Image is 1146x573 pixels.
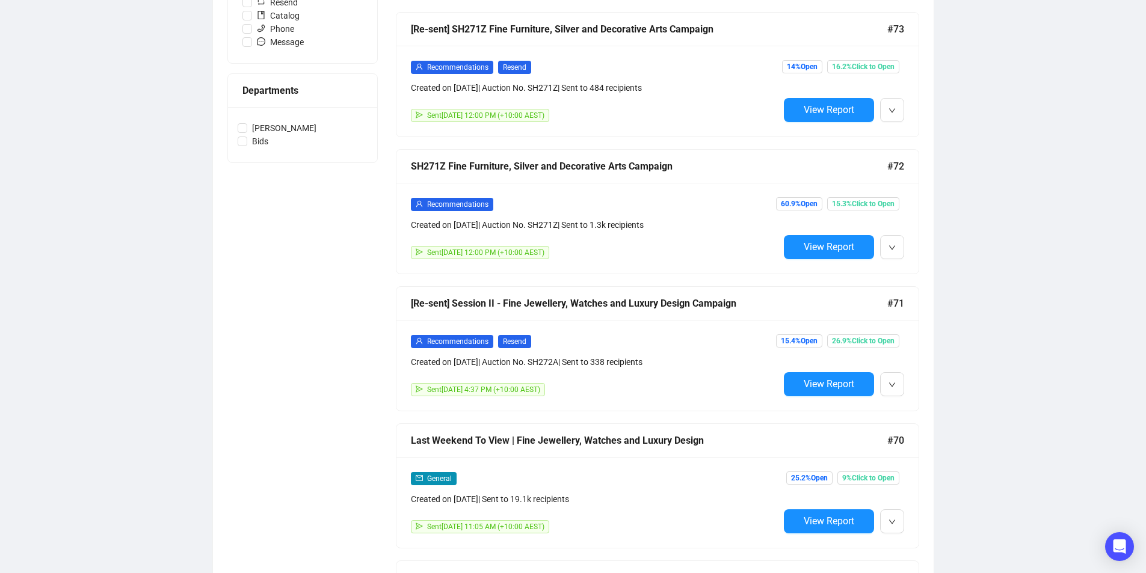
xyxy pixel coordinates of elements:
span: #70 [887,433,904,448]
span: 15.4% Open [776,334,822,348]
div: Created on [DATE] | Auction No. SH272A | Sent to 338 recipients [411,355,779,369]
button: View Report [784,509,874,533]
span: down [889,107,896,114]
span: send [416,248,423,256]
span: View Report [804,515,854,527]
span: Sent [DATE] 12:00 PM (+10:00 AEST) [427,248,544,257]
span: Catalog [252,9,304,22]
span: 16.2% Click to Open [827,60,899,73]
div: [Re-sent] Session II - Fine Jewellery, Watches and Luxury Design Campaign [411,296,887,311]
span: Recommendations [427,337,488,346]
span: 15.3% Click to Open [827,197,899,210]
div: Departments [242,83,363,98]
span: message [257,37,265,46]
span: 25.2% Open [786,471,833,485]
span: #71 [887,296,904,311]
span: phone [257,24,265,32]
div: Last Weekend To View | Fine Jewellery, Watches and Luxury Design [411,433,887,448]
span: mail [416,474,423,482]
button: View Report [784,98,874,122]
span: user [416,200,423,207]
div: Open Intercom Messenger [1105,532,1134,561]
span: Resend [498,335,531,348]
a: SH271Z Fine Furniture, Silver and Decorative Arts Campaign#72userRecommendationsCreated on [DATE]... [396,149,919,274]
span: General [427,474,452,483]
span: Recommendations [427,63,488,72]
span: View Report [804,378,854,390]
span: send [416,385,423,393]
span: Sent [DATE] 11:05 AM (+10:00 AEST) [427,522,544,531]
a: Last Weekend To View | Fine Jewellery, Watches and Luxury Design#70mailGeneralCreated on [DATE]| ... [396,423,919,548]
span: down [889,381,896,388]
span: Sent [DATE] 4:37 PM (+10:00 AEST) [427,385,540,394]
span: Bids [247,135,273,148]
span: View Report [804,241,854,253]
button: View Report [784,235,874,259]
span: user [416,63,423,70]
div: Created on [DATE] | Auction No. SH271Z | Sent to 1.3k recipients [411,218,779,231]
span: user [416,337,423,345]
span: 26.9% Click to Open [827,334,899,348]
span: 14% Open [782,60,822,73]
span: Message [252,35,309,49]
span: down [889,244,896,251]
span: #72 [887,159,904,174]
a: [Re-sent] Session II - Fine Jewellery, Watches and Luxury Design Campaign#71userRecommendationsRe... [396,286,919,411]
button: View Report [784,372,874,396]
div: Created on [DATE] | Auction No. SH271Z | Sent to 484 recipients [411,81,779,94]
span: Phone [252,22,299,35]
a: [Re-sent] SH271Z Fine Furniture, Silver and Decorative Arts Campaign#73userRecommendationsResendC... [396,12,919,137]
span: Recommendations [427,200,488,209]
div: Created on [DATE] | Sent to 19.1k recipients [411,492,779,506]
span: send [416,111,423,118]
span: #73 [887,22,904,37]
span: send [416,522,423,530]
div: [Re-sent] SH271Z Fine Furniture, Silver and Decorative Arts Campaign [411,22,887,37]
span: Resend [498,61,531,74]
span: 9% Click to Open [837,471,899,485]
span: 60.9% Open [776,197,822,210]
span: [PERSON_NAME] [247,121,321,135]
span: Sent [DATE] 12:00 PM (+10:00 AEST) [427,111,544,120]
span: View Report [804,104,854,115]
span: book [257,11,265,19]
div: SH271Z Fine Furniture, Silver and Decorative Arts Campaign [411,159,887,174]
span: down [889,518,896,526]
